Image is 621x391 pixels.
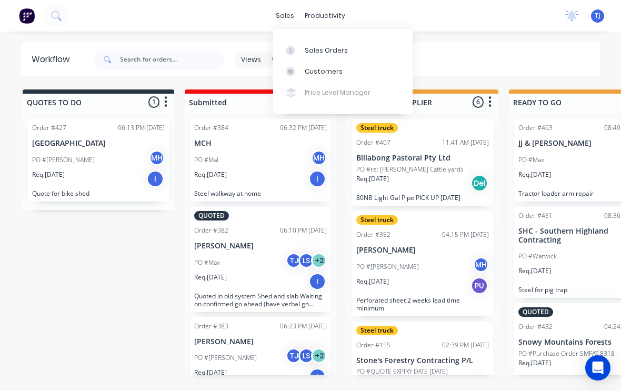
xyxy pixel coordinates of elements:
[194,258,220,267] p: PO #Max
[194,123,228,133] div: Order #384
[356,194,489,202] p: 80NB Light Gal Pipe PICK UP [DATE]
[356,367,448,376] p: PO #QUOTE EXPIRY DATE [DATE]
[356,215,398,225] div: Steel truck
[518,307,553,317] div: QUOTED
[194,242,327,250] p: [PERSON_NAME]
[241,54,261,65] span: Views
[518,266,551,276] p: Req. [DATE]
[471,277,488,294] div: PU
[28,119,169,202] div: Order #42706:13 PM [DATE][GEOGRAPHIC_DATA]PO #[PERSON_NAME]MHReq.[DATE]IQuote for bike shed
[32,139,165,148] p: [GEOGRAPHIC_DATA]
[194,368,227,377] p: Req. [DATE]
[273,61,413,82] a: Customers
[356,230,390,239] div: Order #352
[518,211,553,220] div: Order #451
[356,138,390,147] div: Order #407
[518,123,553,133] div: Order #463
[194,322,228,331] div: Order #383
[518,358,551,368] p: Req. [DATE]
[311,253,327,268] div: + 2
[311,348,327,364] div: + 2
[471,175,488,192] div: Del
[442,138,489,147] div: 11:41 AM [DATE]
[32,53,75,66] div: Workflow
[194,211,229,220] div: QUOTED
[194,353,257,363] p: PO #[PERSON_NAME]
[518,252,557,261] p: PO #Warwick
[194,139,327,148] p: MCH
[19,8,35,24] img: Factory
[309,273,326,290] div: I
[271,8,299,24] div: sales
[356,356,489,365] p: Stone's Forestry Contracting P/L
[280,123,327,133] div: 06:32 PM [DATE]
[356,123,398,133] div: Steel truck
[149,150,165,166] div: MH
[356,340,390,350] div: Order #155
[194,226,228,235] div: Order #382
[518,322,553,332] div: Order #432
[280,322,327,331] div: 06:23 PM [DATE]
[356,174,389,184] p: Req. [DATE]
[299,8,350,24] div: productivity
[473,257,489,273] div: MH
[32,123,66,133] div: Order #427
[518,155,544,165] p: PO #Max
[32,155,95,165] p: PO #[PERSON_NAME]
[286,348,302,364] div: TJ
[356,246,489,255] p: [PERSON_NAME]
[118,123,165,133] div: 06:13 PM [DATE]
[356,296,489,312] p: Perforated sheet 2 weeks lead time minimum
[442,340,489,350] div: 02:39 PM [DATE]
[305,67,343,76] div: Customers
[298,253,314,268] div: LS
[518,349,615,358] p: PO #Purchase Order SMFAT 8318
[194,292,327,308] p: Quoted in old system Shed and slab Waiting on confirmed go ahead (have verbal go ahead from [PERS...
[356,262,419,272] p: PO #[PERSON_NAME]
[194,189,327,197] p: Steel walkway at home
[280,226,327,235] div: 06:10 PM [DATE]
[190,207,331,312] div: QUOTEDOrder #38206:10 PM [DATE][PERSON_NAME]PO #MaxTJLS+2Req.[DATE]IQuoted in old system Shed and...
[147,171,164,187] div: I
[286,253,302,268] div: TJ
[352,119,493,206] div: Steel truckOrder #40711:41 AM [DATE]Billabong Pastoral Pty LtdPO #re: [PERSON_NAME] Cattle yardsR...
[194,273,227,282] p: Req. [DATE]
[194,155,218,165] p: PO #Mal
[595,11,600,21] span: TJ
[190,119,331,202] div: Order #38406:32 PM [DATE]MCHPO #MalMHReq.[DATE]ISteel walkway at home
[298,348,314,364] div: LS
[305,46,348,55] div: Sales Orders
[356,326,398,335] div: Steel truck
[194,337,327,346] p: [PERSON_NAME]
[585,355,610,380] div: Open Intercom Messenger
[309,368,326,385] div: I
[356,277,389,286] p: Req. [DATE]
[273,39,413,61] a: Sales Orders
[518,170,551,179] p: Req. [DATE]
[356,165,464,174] p: PO #re: [PERSON_NAME] Cattle yards
[311,150,327,166] div: MH
[309,171,326,187] div: I
[352,211,493,316] div: Steel truckOrder #35204:15 PM [DATE][PERSON_NAME]PO #[PERSON_NAME]MHReq.[DATE]PUPerforated sheet ...
[32,189,165,197] p: Quote for bike shed
[194,170,227,179] p: Req. [DATE]
[32,170,65,179] p: Req. [DATE]
[120,49,224,70] input: Search for orders...
[356,154,489,163] p: Billabong Pastoral Pty Ltd
[442,230,489,239] div: 04:15 PM [DATE]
